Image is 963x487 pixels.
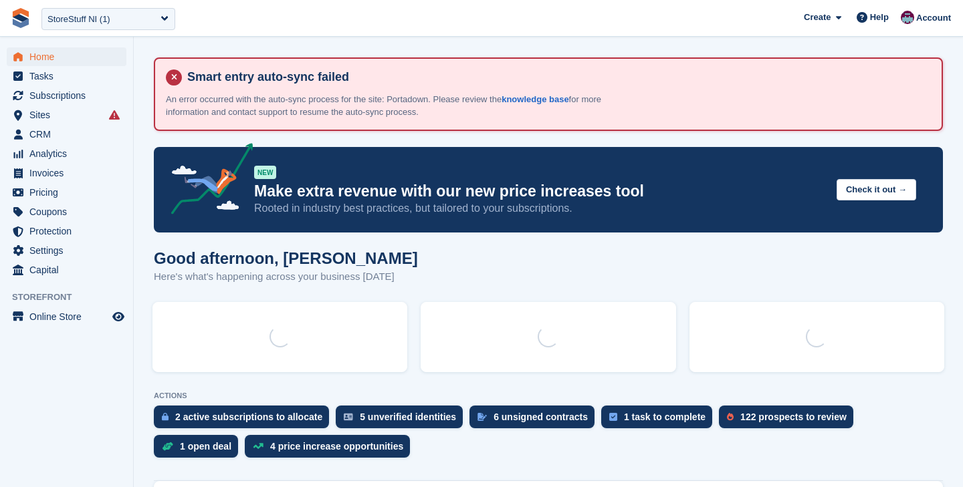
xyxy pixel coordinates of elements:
div: 122 prospects to review [740,412,847,422]
span: Home [29,47,110,66]
div: 2 active subscriptions to allocate [175,412,322,422]
div: 1 task to complete [624,412,706,422]
span: Storefront [12,291,133,304]
a: menu [7,261,126,279]
p: An error occurred with the auto-sync process for the site: Portadown. Please review the for more ... [166,93,634,119]
a: 6 unsigned contracts [469,405,601,435]
a: menu [7,164,126,182]
span: Account [916,11,951,25]
img: active_subscription_to_allocate_icon-d502201f5373d7db506a760aba3b589e785aa758c864c3986d89f69b8ff3... [162,412,169,421]
span: Create [804,11,831,24]
a: menu [7,183,126,202]
span: Settings [29,241,110,260]
p: ACTIONS [154,391,943,400]
img: price_increase_opportunities-93ffe204e8149a01c8c9dc8f82e8f89637d9d84a8eef4429ea346261dce0b2c0.svg [253,443,263,449]
span: Online Store [29,307,110,326]
span: Pricing [29,183,110,202]
div: 6 unsigned contracts [494,412,588,422]
a: menu [7,106,126,124]
span: Sites [29,106,110,124]
a: menu [7,241,126,260]
span: Analytics [29,144,110,163]
a: 1 open deal [154,435,245,464]
a: menu [7,86,126,105]
a: menu [7,125,126,144]
a: menu [7,47,126,66]
a: 1 task to complete [601,405,719,435]
span: CRM [29,125,110,144]
img: Brian Young [901,11,914,24]
div: 4 price increase opportunities [270,441,403,452]
a: Preview store [110,309,126,325]
p: Rooted in industry best practices, but tailored to your subscriptions. [254,201,826,216]
a: 5 unverified identities [336,405,469,435]
p: Make extra revenue with our new price increases tool [254,182,826,201]
p: Here's what's happening across your business [DATE] [154,269,418,285]
span: Invoices [29,164,110,182]
a: menu [7,202,126,221]
span: Capital [29,261,110,279]
a: 122 prospects to review [719,405,860,435]
span: Tasks [29,67,110,86]
a: 2 active subscriptions to allocate [154,405,336,435]
img: prospect-51fa495bee0391a8d652442698ab0144808aea92771e9ea1ae160a38d050c398.svg [727,413,734,421]
div: NEW [254,166,276,179]
a: 4 price increase opportunities [245,435,417,464]
img: stora-icon-8386f47178a22dfd0bd8f6a31ec36ba5ce8667c1dd55bd0f319d3a0aa187defe.svg [11,8,31,28]
a: menu [7,144,126,163]
button: Check it out → [837,179,916,201]
i: Smart entry sync failures have occurred [109,110,120,120]
div: 1 open deal [180,441,231,452]
a: knowledge base [502,94,568,104]
div: StoreStuff NI (1) [47,13,110,26]
img: contract_signature_icon-13c848040528278c33f63329250d36e43548de30e8caae1d1a13099fd9432cc5.svg [477,413,487,421]
a: menu [7,222,126,240]
h1: Good afternoon, [PERSON_NAME] [154,249,418,267]
span: Subscriptions [29,86,110,105]
img: deal-1b604bf984904fb50ccaf53a9ad4b4a5d6e5aea283cecdc64d6e3604feb123c2.svg [162,442,173,451]
img: price-adjustments-announcement-icon-8257ccfd72463d97f412b2fc003d46551f7dbcb40ab6d574587a9cd5c0d94... [160,143,253,219]
a: menu [7,307,126,326]
span: Help [870,11,889,24]
div: 5 unverified identities [360,412,456,422]
span: Coupons [29,202,110,221]
img: verify_identity-adf6edd0f0f0b5bbfe63781bf79b02c33cf7c696d77639b501bdc392416b5a36.svg [344,413,353,421]
a: menu [7,67,126,86]
span: Protection [29,222,110,240]
h4: Smart entry auto-sync failed [182,69,931,85]
img: task-75834270c22a3079a89374b754ae025e5fb1db73e45f91037f5363f120a921f8.svg [609,413,617,421]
